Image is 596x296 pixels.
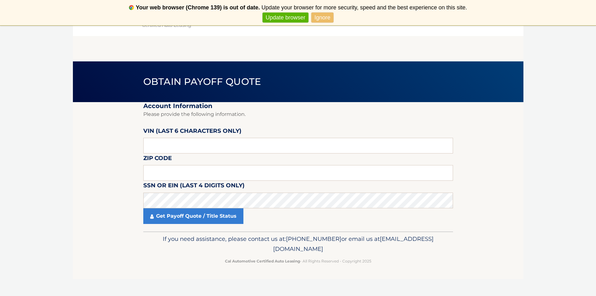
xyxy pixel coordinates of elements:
[143,181,245,192] label: SSN or EIN (last 4 digits only)
[311,13,334,23] a: Ignore
[143,110,453,119] p: Please provide the following information.
[225,259,300,263] strong: Cal Automotive Certified Auto Leasing
[262,4,467,11] span: Update your browser for more security, speed and the best experience on this site.
[143,102,453,110] h2: Account Information
[136,4,260,11] b: Your web browser (Chrome 139) is out of date.
[143,126,242,138] label: VIN (last 6 characters only)
[147,258,449,264] p: - All Rights Reserved - Copyright 2025
[147,234,449,254] p: If you need assistance, please contact us at: or email us at
[286,235,341,242] span: [PHONE_NUMBER]
[262,13,308,23] a: Update browser
[143,76,261,87] span: Obtain Payoff Quote
[143,208,243,224] a: Get Payoff Quote / Title Status
[143,153,172,165] label: Zip Code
